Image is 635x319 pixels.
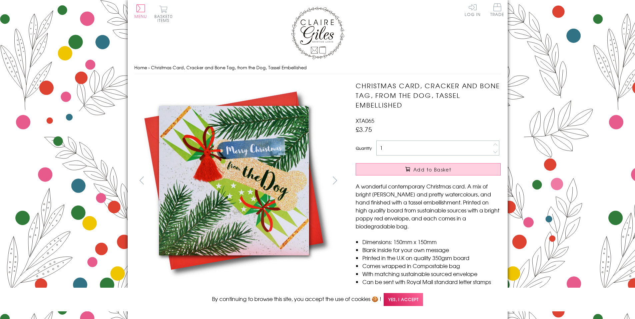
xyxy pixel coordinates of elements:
span: £3.75 [356,125,372,134]
span: Menu [134,13,147,19]
button: Add to Basket [356,163,501,175]
span: Add to Basket [413,166,451,173]
span: Trade [490,3,504,16]
nav: breadcrumbs [134,61,501,75]
img: Claire Giles Greetings Cards [291,7,344,59]
li: Can be sent with Royal Mail standard letter stamps [362,278,501,286]
span: Yes, I accept [384,293,423,306]
button: prev [134,173,149,188]
li: Blank inside for your own message [362,246,501,254]
label: Quantity [356,145,372,151]
h1: Christmas Card, Cracker and Bone Tag, from the Dog, Tassel Embellished [356,81,501,110]
span: › [148,64,150,71]
button: next [327,173,342,188]
li: Comes wrapped in Compostable bag [362,262,501,270]
a: Log In [465,3,481,16]
img: Christmas Card, Cracker and Bone Tag, from the Dog, Tassel Embellished [134,81,334,280]
li: Printed in the U.K on quality 350gsm board [362,254,501,262]
button: Basket0 items [154,5,173,22]
img: Christmas Card, Cracker and Bone Tag, from the Dog, Tassel Embellished [342,81,542,281]
span: 0 items [157,13,173,23]
p: A wonderful contemporary Christmas card. A mix of bright [PERSON_NAME] and pretty watercolours, a... [356,182,501,230]
span: Christmas Card, Cracker and Bone Tag, from the Dog, Tassel Embellished [151,64,307,71]
a: Trade [490,3,504,18]
a: Home [134,64,147,71]
li: With matching sustainable sourced envelope [362,270,501,278]
button: Menu [134,4,147,18]
span: XTA065 [356,117,374,125]
li: Dimensions: 150mm x 150mm [362,238,501,246]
